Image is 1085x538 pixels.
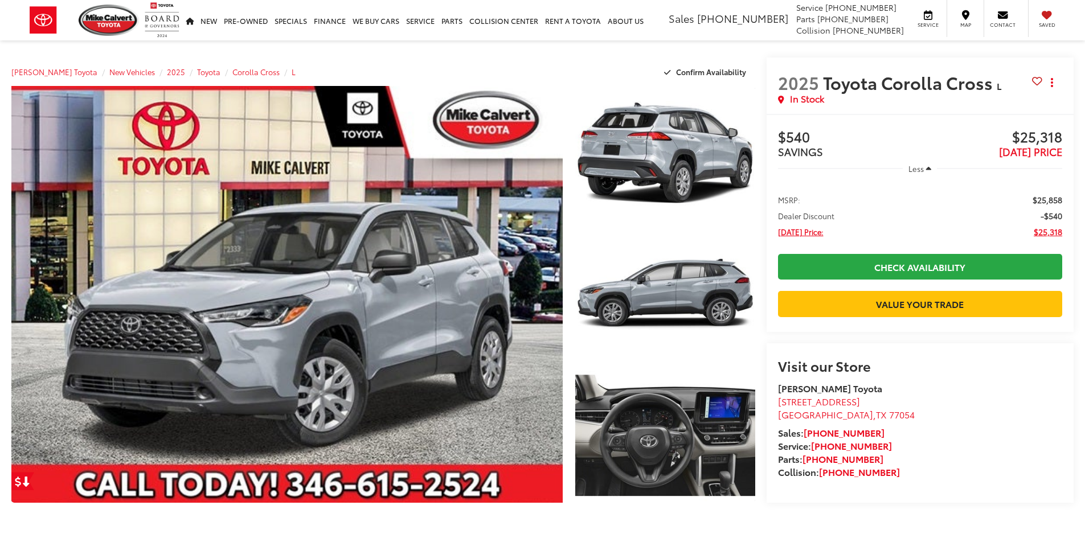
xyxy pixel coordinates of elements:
[778,381,882,395] strong: [PERSON_NAME] Toyota
[292,67,296,77] a: L
[804,426,885,439] a: [PHONE_NUMBER]
[823,70,997,95] span: Toyota Corolla Cross
[11,472,34,490] a: Get Price Drop Alert
[876,408,887,421] span: TX
[778,465,900,478] strong: Collision:
[1033,194,1062,206] span: $25,858
[778,358,1062,373] h2: Visit our Store
[915,21,941,28] span: Service
[778,210,834,221] span: Dealer Discount
[658,62,755,82] button: Confirm Availability
[778,144,823,159] span: SAVINGS
[573,225,756,363] img: 2025 Toyota Corolla Cross L
[575,86,755,221] a: Expand Photo 1
[778,426,885,439] strong: Sales:
[1051,78,1053,87] span: dropdown dots
[1034,21,1059,28] span: Saved
[778,408,873,421] span: [GEOGRAPHIC_DATA]
[575,227,755,362] a: Expand Photo 2
[990,21,1016,28] span: Contact
[1041,210,1062,221] span: -$540
[778,452,883,465] strong: Parts:
[697,11,788,26] span: [PHONE_NUMBER]
[197,67,220,77] a: Toyota
[778,129,920,146] span: $540
[803,452,883,465] a: [PHONE_NUMBER]
[573,367,756,504] img: 2025 Toyota Corolla Cross L
[903,158,937,179] button: Less
[1042,72,1062,92] button: Actions
[778,395,915,421] a: [STREET_ADDRESS] [GEOGRAPHIC_DATA],TX 77054
[997,79,1001,92] span: L
[778,194,800,206] span: MSRP:
[11,67,97,77] a: [PERSON_NAME] Toyota
[920,129,1062,146] span: $25,318
[778,254,1062,280] a: Check Availability
[796,13,815,24] span: Parts
[811,439,892,452] a: [PHONE_NUMBER]
[796,2,823,13] span: Service
[999,144,1062,159] span: [DATE] PRICE
[778,70,819,95] span: 2025
[908,163,924,174] span: Less
[11,86,563,503] a: Expand Photo 0
[232,67,280,77] a: Corolla Cross
[167,67,185,77] a: 2025
[778,226,824,237] span: [DATE] Price:
[573,84,756,222] img: 2025 Toyota Corolla Cross L
[778,291,1062,317] a: Value Your Trade
[817,13,889,24] span: [PHONE_NUMBER]
[575,368,755,503] a: Expand Photo 3
[833,24,904,36] span: [PHONE_NUMBER]
[676,67,746,77] span: Confirm Availability
[109,67,155,77] a: New Vehicles
[819,465,900,478] a: [PHONE_NUMBER]
[953,21,978,28] span: Map
[1034,226,1062,237] span: $25,318
[889,408,915,421] span: 77054
[6,84,568,505] img: 2025 Toyota Corolla Cross L
[796,24,830,36] span: Collision
[79,5,139,36] img: Mike Calvert Toyota
[669,11,694,26] span: Sales
[778,439,892,452] strong: Service:
[778,395,860,408] span: [STREET_ADDRESS]
[825,2,896,13] span: [PHONE_NUMBER]
[790,92,824,105] span: In Stock
[778,408,915,421] span: ,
